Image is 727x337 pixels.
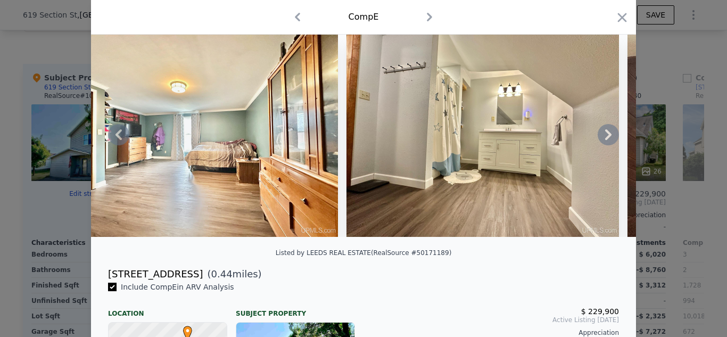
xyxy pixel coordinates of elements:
span: Active Listing [DATE] [372,316,619,324]
img: Property Img [346,32,619,237]
span: Include Comp E in ARV Analysis [117,283,238,291]
div: Location [108,301,227,318]
div: Listed by LEEDS REAL ESTATE (RealSource #50171189) [276,249,452,257]
div: • [180,326,187,332]
div: Subject Property [236,301,355,318]
div: [STREET_ADDRESS] [108,267,203,282]
span: 0.44 [211,268,233,280]
div: Comp E [349,11,379,23]
img: Property Img [65,32,338,237]
div: Appreciation [372,328,619,337]
span: $ 229,900 [581,307,619,316]
span: ( miles) [203,267,261,282]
